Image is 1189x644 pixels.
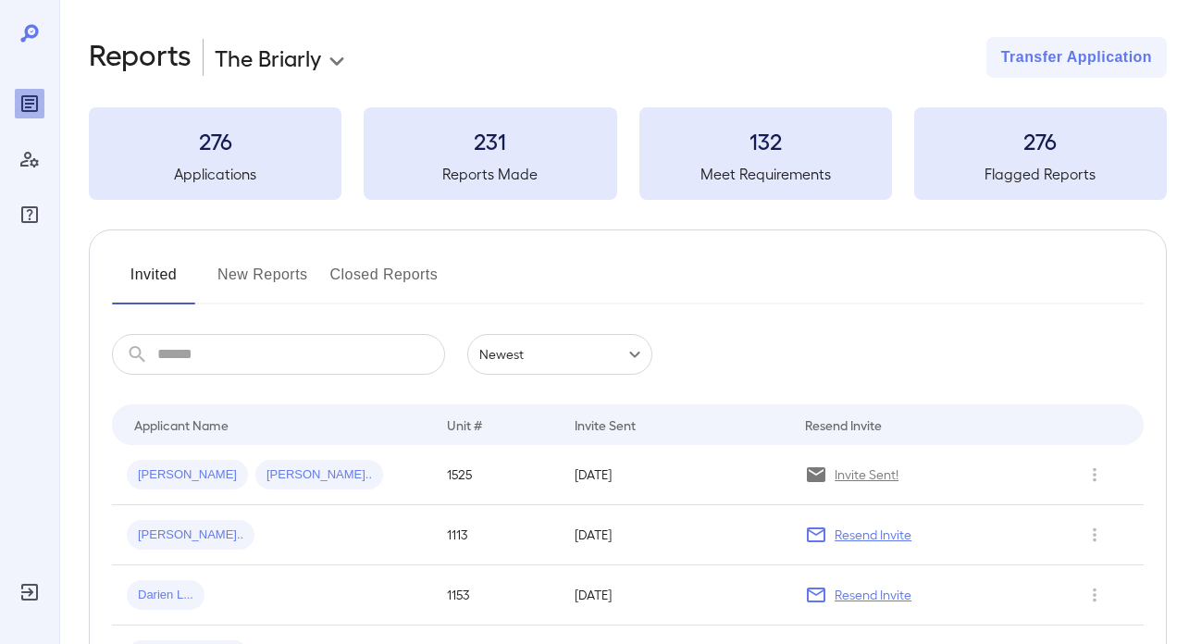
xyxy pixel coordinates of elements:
[560,505,790,565] td: [DATE]
[215,43,321,72] p: The Briarly
[330,260,439,304] button: Closed Reports
[639,126,892,155] h3: 132
[467,334,652,375] div: Newest
[15,144,44,174] div: Manage Users
[127,526,254,544] span: [PERSON_NAME]..
[560,445,790,505] td: [DATE]
[835,526,911,544] p: Resend Invite
[914,163,1167,185] h5: Flagged Reports
[134,414,229,436] div: Applicant Name
[432,505,560,565] td: 1113
[1080,460,1109,489] button: Row Actions
[835,586,911,604] p: Resend Invite
[15,89,44,118] div: Reports
[15,577,44,607] div: Log Out
[835,465,898,484] p: Invite Sent!
[89,126,341,155] h3: 276
[364,163,616,185] h5: Reports Made
[255,466,383,484] span: [PERSON_NAME]..
[639,163,892,185] h5: Meet Requirements
[986,37,1167,78] button: Transfer Application
[575,414,636,436] div: Invite Sent
[364,126,616,155] h3: 231
[15,200,44,229] div: FAQ
[1080,580,1109,610] button: Row Actions
[560,565,790,625] td: [DATE]
[127,587,204,604] span: Darien L...
[112,260,195,304] button: Invited
[217,260,308,304] button: New Reports
[432,565,560,625] td: 1153
[914,126,1167,155] h3: 276
[89,163,341,185] h5: Applications
[89,37,192,78] h2: Reports
[447,414,482,436] div: Unit #
[89,107,1167,200] summary: 276Applications231Reports Made132Meet Requirements276Flagged Reports
[432,445,560,505] td: 1525
[1080,520,1109,550] button: Row Actions
[127,466,248,484] span: [PERSON_NAME]
[805,414,882,436] div: Resend Invite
